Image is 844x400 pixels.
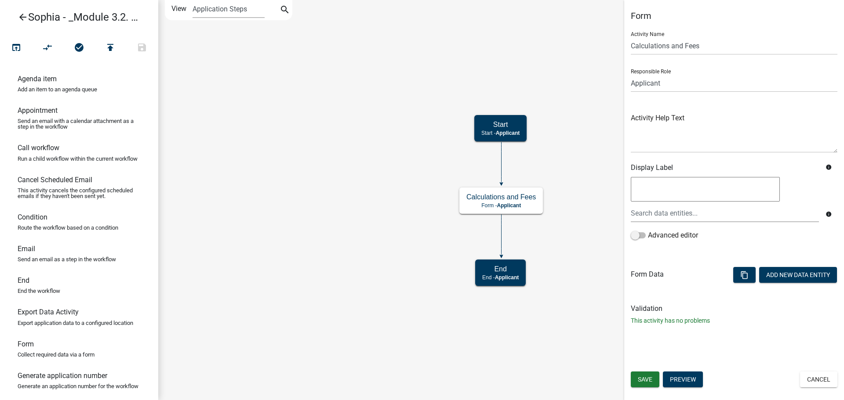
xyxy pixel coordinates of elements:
h6: Export Data Activity [18,308,79,316]
p: Start - [481,130,520,136]
p: Run a child workflow within the current workflow [18,156,138,162]
i: search [280,4,290,17]
h6: Email [18,245,35,253]
span: Applicant [496,130,520,136]
p: This activity cancels the configured scheduled emails if they haven't been sent yet. [18,187,141,199]
span: Applicant [497,202,521,209]
button: Test Workflow [0,39,32,58]
button: Preview [663,371,703,387]
button: Add New Data Entity [759,267,837,283]
label: Advanced editor [631,230,698,241]
p: Send an email with a calendar attachment as a step in the workflow [18,118,141,130]
h6: Form Data [631,270,664,278]
i: publish [105,42,116,54]
i: arrow_back [18,12,28,24]
button: Save [631,371,659,387]
i: save [137,42,147,54]
h5: Calculations and Fees [466,193,536,201]
span: Applicant [495,274,519,281]
button: Cancel [800,371,837,387]
input: Search data entities... [631,204,819,222]
wm-modal-confirm: Bulk Actions [733,272,756,279]
i: info [826,211,832,217]
i: open_in_browser [11,42,22,54]
i: check_circle [74,42,84,54]
p: End - [482,274,519,281]
button: Auto Layout [32,39,63,58]
h6: Validation [631,304,837,313]
div: Workflow actions [0,39,158,60]
p: Add an item to an agenda queue [18,86,97,92]
button: Publish [95,39,126,58]
h6: Condition [18,213,47,221]
a: Sophia - _Module 3.2. Calculations and Fees [7,7,144,27]
i: compare_arrows [43,42,53,54]
h6: Appointment [18,106,58,115]
p: Send an email as a step in the workflow [18,256,116,262]
h6: Cancel Scheduled Email [18,176,92,184]
span: Save [638,376,652,383]
p: Collect required data via a form [18,352,95,357]
h6: Form [18,340,34,348]
p: Generate an application number for the workflow [18,383,138,389]
p: End the workflow [18,288,60,294]
h6: Call workflow [18,144,59,152]
h5: Form [631,11,837,21]
button: Save [126,39,158,58]
h5: Start [481,120,520,129]
p: Form - [466,202,536,209]
p: Export application data to a configured location [18,320,133,326]
h6: End [18,276,29,285]
p: Route the workflow based on a condition [18,225,118,231]
button: search [278,4,292,18]
button: content_copy [733,267,756,283]
i: content_copy [740,271,749,279]
h6: Agenda item [18,75,57,83]
button: No problems [63,39,95,58]
i: info [826,164,832,170]
h6: Display Label [631,163,819,172]
p: This activity has no problems [631,316,837,325]
h6: Generate application number [18,371,107,380]
h5: End [482,265,519,273]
